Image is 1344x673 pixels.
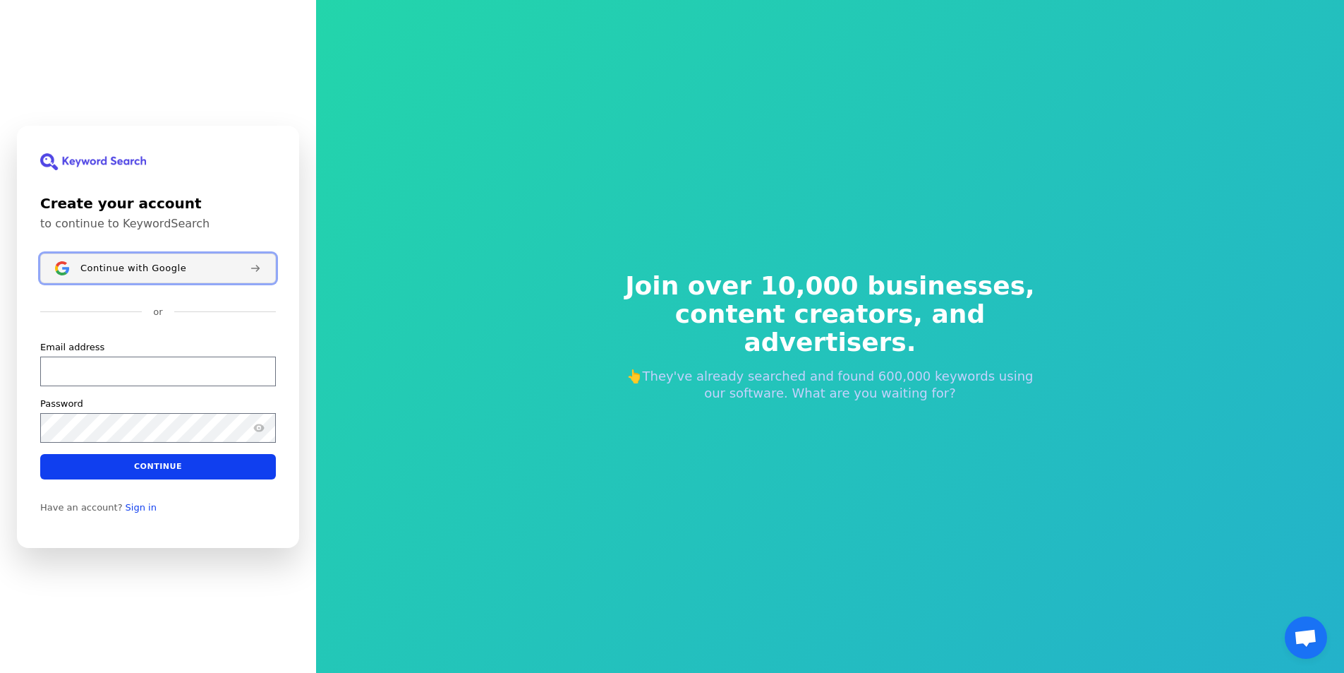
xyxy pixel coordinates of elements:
[80,262,186,273] span: Continue with Google
[1285,617,1327,659] a: 打開聊天
[40,397,83,410] label: Password
[40,217,276,231] p: to continue to KeywordSearch
[250,419,267,436] button: Show password
[40,453,276,479] button: Continue
[40,254,276,283] button: Sign in with GoogleContinue with Google
[40,153,146,170] img: KeywordSearch
[55,261,69,275] img: Sign in with Google
[40,193,276,214] h1: Create your account
[126,501,157,513] a: Sign in
[616,368,1045,402] p: 👆They've already searched and found 600,000 keywords using our software. What are you waiting for?
[40,501,123,513] span: Have an account?
[616,272,1045,300] span: Join over 10,000 businesses,
[40,340,104,353] label: Email address
[153,306,162,318] p: or
[616,300,1045,357] span: content creators, and advertisers.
